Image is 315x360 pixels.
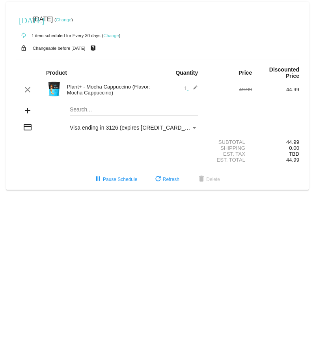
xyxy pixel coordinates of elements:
div: Est. Tax [205,151,252,157]
mat-icon: refresh [153,175,163,184]
input: Search... [70,107,198,113]
mat-icon: pause [93,175,103,184]
mat-icon: autorenew [19,31,28,40]
div: Shipping [205,145,252,151]
mat-icon: add [23,106,32,115]
span: Pause Schedule [93,177,137,182]
strong: Discounted Price [269,66,299,79]
small: 1 item scheduled for Every 30 days [16,33,101,38]
button: Refresh [147,172,186,187]
a: Change [56,17,71,22]
div: 49.99 [205,87,252,92]
div: Est. Total [205,157,252,163]
span: Refresh [153,177,179,182]
span: 0.00 [289,145,299,151]
div: Subtotal [205,139,252,145]
mat-select: Payment Method [70,124,198,131]
span: Visa ending in 3126 (expires [CREDIT_CARD_DATA]) [70,124,202,131]
button: Pause Schedule [87,172,144,187]
button: Delete [190,172,226,187]
strong: Quantity [175,70,198,76]
span: Delete [197,177,220,182]
small: Changeable before [DATE] [33,46,86,51]
strong: Price [239,70,252,76]
mat-icon: clear [23,85,32,94]
div: 44.99 [252,87,299,92]
mat-icon: credit_card [23,123,32,132]
mat-icon: edit [188,85,198,94]
small: ( ) [102,33,121,38]
img: Image-1-Carousel-Plant-Mocha-Capp_transp.png [46,81,62,97]
span: TBD [289,151,299,157]
span: 1 [184,85,198,91]
mat-icon: lock_open [19,43,28,53]
span: 44.99 [286,157,299,163]
mat-icon: live_help [88,43,98,53]
small: ( ) [54,17,73,22]
mat-icon: delete [197,175,206,184]
mat-icon: [DATE] [19,15,28,25]
strong: Product [46,70,67,76]
div: 44.99 [252,139,299,145]
a: Change [103,33,119,38]
div: Plant+ - Mocha Cappuccino (Flavor: Mocha Cappuccino) [63,84,158,96]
